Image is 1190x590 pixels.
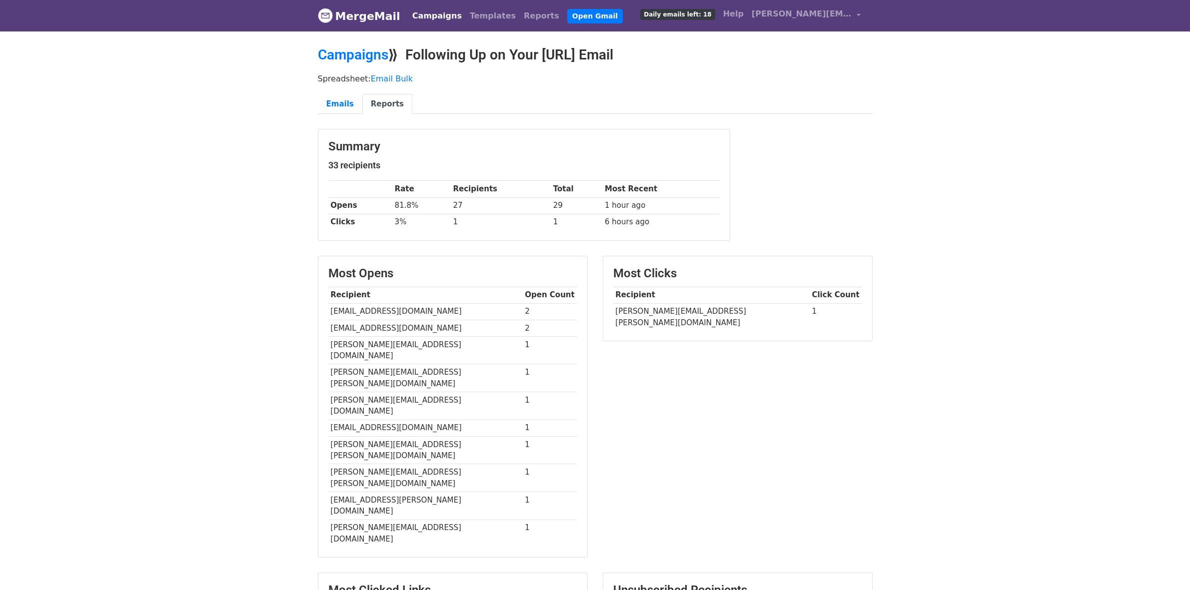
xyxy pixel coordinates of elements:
td: 1 [523,464,577,492]
td: 1 [551,214,602,230]
td: [EMAIL_ADDRESS][DOMAIN_NAME] [328,420,523,436]
td: 1 [451,214,551,230]
td: 1 [523,492,577,520]
h5: 33 recipients [328,160,720,171]
td: 1 [523,336,577,364]
a: Templates [466,6,520,26]
td: [EMAIL_ADDRESS][DOMAIN_NAME] [328,320,523,336]
th: Click Count [810,287,862,303]
td: 1 hour ago [602,197,719,214]
h3: Most Opens [328,266,577,281]
td: 1 [523,420,577,436]
a: MergeMail [318,5,400,26]
a: Daily emails left: 18 [636,4,719,24]
td: [EMAIL_ADDRESS][DOMAIN_NAME] [328,303,523,320]
a: Campaigns [318,46,388,63]
td: 1 [523,364,577,392]
td: 2 [523,303,577,320]
span: [PERSON_NAME][EMAIL_ADDRESS][PERSON_NAME] [752,8,852,20]
td: [PERSON_NAME][EMAIL_ADDRESS][DOMAIN_NAME] [328,336,523,364]
th: Open Count [523,287,577,303]
td: [PERSON_NAME][EMAIL_ADDRESS][PERSON_NAME][DOMAIN_NAME] [328,436,523,464]
img: MergeMail logo [318,8,333,23]
h2: ⟫ Following Up on Your [URL] Email [318,46,873,63]
td: [PERSON_NAME][EMAIL_ADDRESS][DOMAIN_NAME] [328,520,523,547]
a: Reports [520,6,563,26]
h3: Summary [328,139,720,154]
a: Open Gmail [567,9,623,23]
td: 1 [523,436,577,464]
a: Campaigns [408,6,466,26]
td: [EMAIL_ADDRESS][PERSON_NAME][DOMAIN_NAME] [328,492,523,520]
a: Reports [362,94,412,114]
a: Help [719,4,748,24]
th: Opens [328,197,392,214]
td: [PERSON_NAME][EMAIL_ADDRESS][PERSON_NAME][DOMAIN_NAME] [328,464,523,492]
p: Spreadsheet: [318,73,873,84]
a: [PERSON_NAME][EMAIL_ADDRESS][PERSON_NAME] [748,4,865,27]
th: Recipients [451,181,551,197]
td: 27 [451,197,551,214]
td: 3% [392,214,451,230]
td: 81.8% [392,197,451,214]
td: [PERSON_NAME][EMAIL_ADDRESS][PERSON_NAME][DOMAIN_NAME] [328,364,523,392]
td: 29 [551,197,602,214]
a: Emails [318,94,362,114]
td: [PERSON_NAME][EMAIL_ADDRESS][DOMAIN_NAME] [328,392,523,420]
th: Rate [392,181,451,197]
a: Email Bulk [371,74,413,83]
th: Recipient [328,287,523,303]
td: 1 [523,392,577,420]
td: 2 [523,320,577,336]
td: 1 [523,520,577,547]
td: 1 [810,303,862,331]
th: Clicks [328,214,392,230]
th: Recipient [613,287,810,303]
span: Daily emails left: 18 [640,9,715,20]
td: [PERSON_NAME][EMAIL_ADDRESS][PERSON_NAME][DOMAIN_NAME] [613,303,810,331]
th: Total [551,181,602,197]
th: Most Recent [602,181,719,197]
h3: Most Clicks [613,266,862,281]
td: 6 hours ago [602,214,719,230]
